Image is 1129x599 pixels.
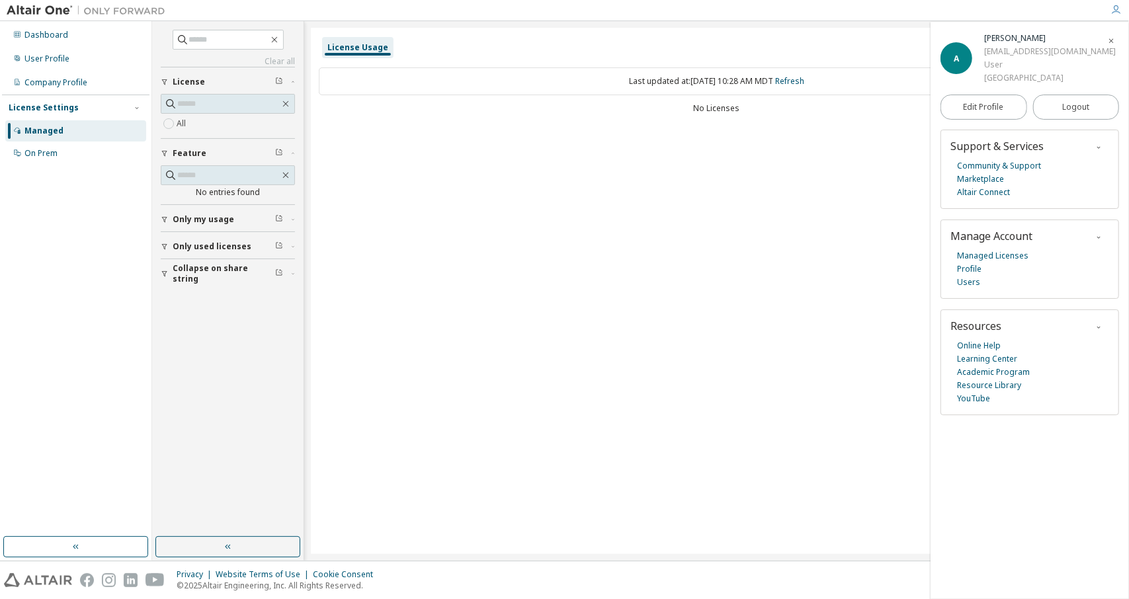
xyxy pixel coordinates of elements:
span: Manage Account [950,229,1032,243]
img: altair_logo.svg [4,573,72,587]
span: A [954,53,959,64]
span: Resources [950,319,1001,333]
span: License [173,77,205,87]
button: Logout [1033,95,1120,120]
span: Clear filter [275,77,283,87]
img: youtube.svg [146,573,165,587]
button: Feature [161,139,295,168]
div: No entries found [161,187,295,198]
a: Users [957,276,980,289]
a: Academic Program [957,366,1030,379]
div: On Prem [24,148,58,159]
a: Resource Library [957,379,1021,392]
div: User [984,58,1116,71]
p: © 2025 Altair Engineering, Inc. All Rights Reserved. [177,580,381,591]
label: All [177,116,188,132]
span: Only my usage [173,214,234,225]
img: Altair One [7,4,172,17]
div: Dashboard [24,30,68,40]
a: Marketplace [957,173,1004,186]
span: Collapse on share string [173,263,275,284]
div: Privacy [177,569,216,580]
div: License Settings [9,102,79,113]
span: Feature [173,148,206,159]
img: facebook.svg [80,573,94,587]
span: Edit Profile [964,102,1004,112]
button: Only my usage [161,205,295,234]
span: Only used licenses [173,241,251,252]
img: instagram.svg [102,573,116,587]
span: Clear filter [275,241,283,252]
div: License Usage [327,42,388,53]
img: linkedin.svg [124,573,138,587]
a: Clear all [161,56,295,67]
div: No Licenses [319,103,1114,114]
span: Support & Services [950,139,1044,153]
div: Managed [24,126,63,136]
div: Website Terms of Use [216,569,313,580]
button: Collapse on share string [161,259,295,288]
span: Logout [1062,100,1089,114]
div: Alyssa Maier [984,32,1116,45]
button: Only used licenses [161,232,295,261]
a: Edit Profile [941,95,1027,120]
div: Last updated at: [DATE] 10:28 AM MDT [319,67,1114,95]
a: Community & Support [957,159,1041,173]
span: Clear filter [275,214,283,225]
span: Clear filter [275,268,283,279]
div: Company Profile [24,77,87,88]
div: User Profile [24,54,69,64]
div: Cookie Consent [313,569,381,580]
a: Managed Licenses [957,249,1028,262]
a: Online Help [957,339,1001,352]
a: Altair Connect [957,186,1010,199]
a: Refresh [775,75,804,87]
div: [EMAIL_ADDRESS][DOMAIN_NAME] [984,45,1116,58]
a: Learning Center [957,352,1017,366]
button: License [161,67,295,97]
a: YouTube [957,392,990,405]
div: [GEOGRAPHIC_DATA] [984,71,1116,85]
span: Clear filter [275,148,283,159]
a: Profile [957,262,982,276]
